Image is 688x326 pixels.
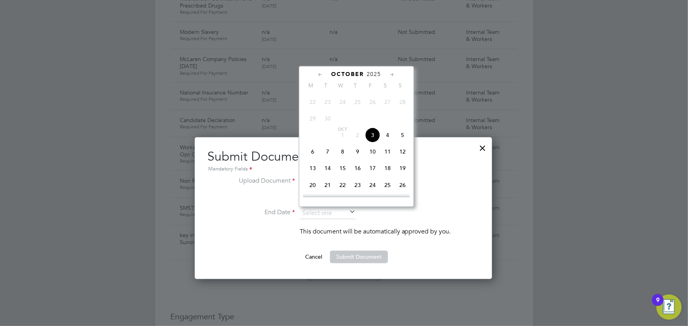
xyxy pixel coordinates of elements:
span: 21 [320,178,335,193]
span: 12 [395,144,410,159]
h2: Submit Document [207,148,479,174]
span: 10 [365,144,380,159]
span: 26 [365,94,380,109]
span: 23 [350,178,365,193]
span: 9 [350,144,365,159]
li: This document will be automatically approved by you. [236,227,451,245]
span: 24 [335,94,350,109]
span: 25 [350,94,365,109]
span: 4 [380,128,395,143]
button: Open Resource Center, 9 new notifications [656,295,682,320]
span: 14 [320,161,335,176]
span: S [393,82,408,89]
span: 3 [365,128,380,143]
span: Oct [335,128,350,132]
span: 27 [380,94,395,109]
span: 19 [395,161,410,176]
span: October [332,71,364,78]
span: S [378,82,393,89]
span: W [333,82,348,89]
span: 20 [305,178,320,193]
span: 25 [380,178,395,193]
span: 17 [365,161,380,176]
label: Upload Document [236,176,295,198]
span: 2 [350,128,365,143]
span: 5 [395,128,410,143]
button: Cancel [299,251,328,263]
span: 22 [335,178,350,193]
span: T [318,82,333,89]
span: 30 [320,111,335,126]
span: 15 [335,161,350,176]
span: 16 [350,161,365,176]
span: 23 [320,94,335,109]
span: 26 [395,178,410,193]
span: 1 [335,128,350,143]
input: Select one [300,207,356,219]
span: F [363,82,378,89]
span: 8 [335,144,350,159]
span: 22 [305,94,320,109]
span: 29 [305,111,320,126]
span: 24 [365,178,380,193]
span: 7 [320,144,335,159]
span: 18 [380,161,395,176]
span: 11 [380,144,395,159]
span: T [348,82,363,89]
button: Submit Document [330,251,388,263]
label: End Date [236,207,295,218]
span: 13 [305,161,320,176]
span: 28 [395,94,410,109]
span: M [303,82,318,89]
div: Mandatory Fields [207,165,479,174]
span: 2025 [367,71,381,78]
span: 6 [305,144,320,159]
div: 9 [656,300,660,310]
